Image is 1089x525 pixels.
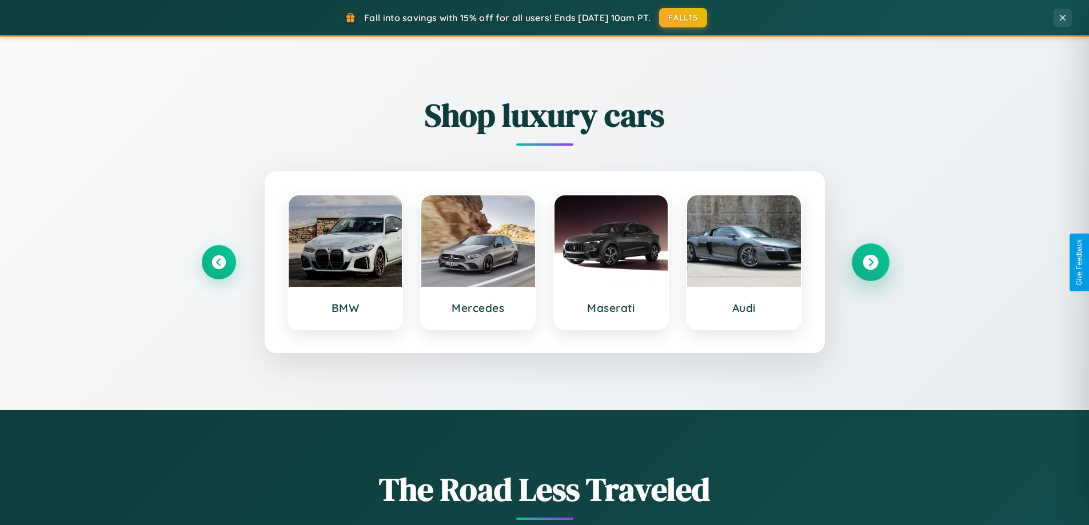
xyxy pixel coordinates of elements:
h3: Audi [699,301,789,315]
h3: Mercedes [433,301,524,315]
div: Give Feedback [1075,239,1083,286]
h2: Shop luxury cars [202,93,888,137]
h3: BMW [300,301,391,315]
button: FALL15 [659,8,707,27]
h3: Maserati [566,301,657,315]
span: Fall into savings with 15% off for all users! Ends [DATE] 10am PT. [364,12,651,23]
h1: The Road Less Traveled [202,467,888,511]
